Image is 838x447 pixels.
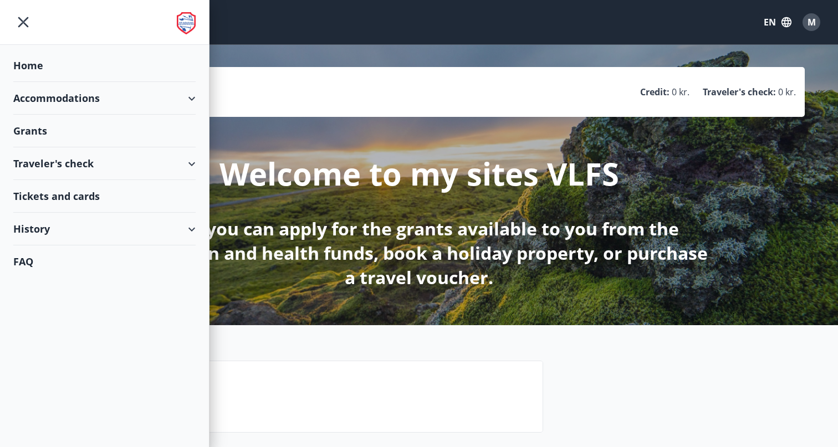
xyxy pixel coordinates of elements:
[13,245,196,278] div: FAQ
[219,152,619,194] p: Welcome to my sites VLFS
[126,217,712,290] p: Here you can apply for the grants available to you from the education and health funds, book a ho...
[177,12,196,34] img: union_logo
[640,86,670,98] p: Credit :
[759,12,796,32] button: EN
[13,82,196,115] div: Accommodations
[13,115,196,147] div: Grants
[672,86,689,98] span: 0 kr.
[13,12,33,32] button: menu
[798,9,825,35] button: M
[778,86,796,98] span: 0 kr.
[13,213,196,245] div: History
[703,86,776,98] p: Traveler's check :
[13,147,196,180] div: Traveler's check
[115,389,534,408] p: FAQ
[13,180,196,213] div: Tickets and cards
[808,16,816,28] span: M
[13,49,196,82] div: Home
